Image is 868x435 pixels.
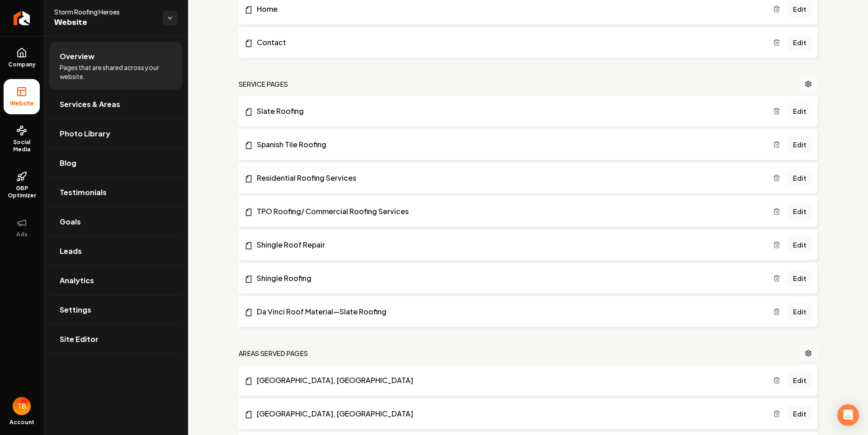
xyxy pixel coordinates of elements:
span: Settings [60,304,91,315]
a: Slate Roofing [244,106,773,117]
a: Edit [788,136,812,153]
span: Account [9,419,34,426]
a: Site Editor [49,325,183,354]
a: Edit [788,170,812,186]
a: Contact [244,37,773,48]
span: Company [5,61,39,68]
a: Social Media [4,118,40,160]
span: Storm Roofing Heroes [54,7,156,16]
a: Edit [788,1,812,17]
span: GBP Optimizer [4,185,40,199]
span: Photo Library [60,128,110,139]
h2: Service Pages [239,80,288,89]
span: Goals [60,216,81,227]
a: Edit [788,406,812,422]
a: Home [244,4,773,14]
a: Blog [49,149,183,178]
span: Pages that are shared across your website. [60,63,172,81]
a: Services & Areas [49,90,183,119]
span: Testimonials [60,187,107,198]
a: [GEOGRAPHIC_DATA], [GEOGRAPHIC_DATA] [244,408,773,419]
a: Residential Roofing Services [244,173,773,183]
a: Da Vinci Roof Material—Slate Roofing [244,306,773,317]
img: Rebolt Logo [14,11,30,25]
a: Edit [788,34,812,51]
a: Shingle Roofing [244,273,773,284]
span: Analytics [60,275,94,286]
a: GBP Optimizer [4,164,40,206]
img: Tom Bates [13,397,31,415]
span: Services & Areas [60,99,120,110]
a: TPO Roofing/ Commercial Roofing Services [244,206,773,217]
span: Ads [13,231,31,238]
a: Edit [788,103,812,119]
h2: Areas Served Pages [239,349,308,358]
span: Leads [60,246,82,257]
a: Shingle Roof Repair [244,239,773,250]
a: Edit [788,372,812,388]
a: Company [4,40,40,75]
a: Testimonials [49,178,183,207]
a: Settings [49,295,183,324]
a: Edit [788,304,812,320]
a: Spanish Tile Roofing [244,139,773,150]
span: Website [6,100,38,107]
a: Edit [788,203,812,220]
a: Photo Library [49,119,183,148]
a: Edit [788,270,812,286]
a: Leads [49,237,183,266]
a: Goals [49,207,183,236]
span: Blog [60,158,76,168]
div: Open Intercom Messenger [837,404,859,426]
span: Website [54,16,156,29]
span: Overview [60,51,94,62]
button: Ads [4,210,40,245]
span: Social Media [4,139,40,153]
a: [GEOGRAPHIC_DATA], [GEOGRAPHIC_DATA] [244,375,773,386]
a: Edit [788,237,812,253]
button: Open user button [13,397,31,415]
a: Analytics [49,266,183,295]
span: Site Editor [60,334,99,345]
